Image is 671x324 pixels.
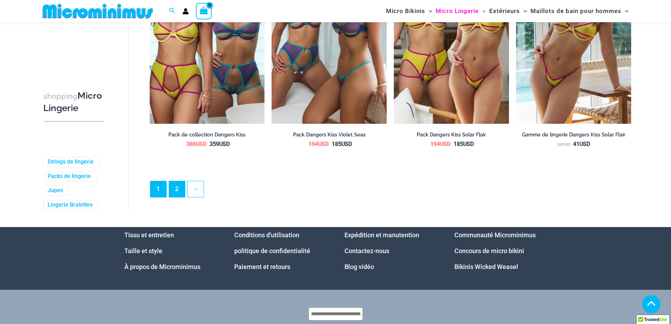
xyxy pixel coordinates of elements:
span: Menu Basculer [621,2,628,20]
font: 1 [156,185,160,192]
aside: Widget de pied de page 4 [454,227,547,275]
a: Bikinis Wicked Weasel [454,263,518,270]
span: Page 1 [150,181,166,197]
a: Maillots de bain pour hommesMenu BasculerMenu Basculer [529,2,630,20]
a: Paiement et retours [234,263,290,270]
font: 41 [573,141,579,147]
aside: Widget de pied de page 3 [344,227,437,275]
a: Lien vers l'icône de recherche [169,7,175,16]
a: Expédition et manutention [344,231,419,239]
a: Gamme de lingerie Dangers Kiss Solar Flair [516,132,631,141]
font: Pack Dangers Kiss Violet Seas [293,132,366,137]
a: Communauté Microminimus [454,231,536,239]
font: 194 [309,141,318,147]
font: 359 [210,141,219,147]
a: Page 2 [169,181,185,197]
font: USD [318,141,329,147]
a: Lingerie Bralettes [48,201,93,209]
font: Jupes [48,187,63,194]
aside: Widget de pied de page 2 [234,227,327,275]
aside: Widget de pied de page 1 [124,227,217,275]
nav: Menu [124,227,217,275]
font: USD [440,141,451,147]
font: USD [463,141,474,147]
font: Pack Dangers Kiss Solar Flair [417,132,486,137]
font: shopping [43,91,77,100]
font: Micro Lingerie [436,7,479,14]
a: Micro LingerieMenu BasculerMenu Basculer [434,2,487,20]
nav: Navigation du site [383,1,632,21]
font: 185 [332,141,341,147]
font: Lingerie Bralettes [48,201,93,208]
font: Packs de lingerie [48,172,91,179]
a: Concours de micro bikini [454,247,524,255]
font: Depuis: [557,142,571,147]
span: Menu Basculer [425,2,432,20]
font: Extérieurs [489,7,520,14]
font: Micro Bikinis [386,7,425,14]
font: 2 [175,185,179,192]
font: USD [196,141,206,147]
a: Micro BikinisMenu BasculerMenu Basculer [384,2,434,20]
a: politique de confidentialité [234,247,310,255]
a: Blog vidéo [344,263,374,270]
nav: Pagination du produit [150,181,631,201]
a: Contactez-nous [344,247,389,255]
a: Jupes [48,187,63,194]
a: Strings de lingerie [48,158,94,165]
a: ExtérieursMenu BasculerMenu Basculer [487,2,529,20]
font: 185 [454,141,463,147]
span: Menu Basculer [479,2,486,20]
nav: Menu [344,227,437,275]
a: Pack Dangers Kiss Solar Flair [394,132,509,141]
font: Maillots de bain pour hommes [530,7,621,14]
nav: Menu [454,227,547,275]
img: LOGO DE LA BOUTIQUE MM À PLAT [40,3,156,19]
a: Lien vers l'icône du compte [182,8,189,14]
a: Voir le panier, vide [196,3,212,19]
a: → [188,181,204,197]
a: Conditions d'utilisation [234,231,299,239]
a: Pack Dangers Kiss Violet Seas [272,132,387,141]
font: 388 [186,141,196,147]
font: USD [219,141,230,147]
font: Gamme de lingerie Dangers Kiss Solar Flair [522,132,625,137]
a: Taille et style [124,247,162,255]
span: Menu Basculer [520,2,527,20]
font: USD [341,141,352,147]
font: USD [579,141,590,147]
nav: Menu [234,227,327,275]
a: Packs de lingerie [48,172,91,180]
font: → [192,185,199,192]
font: 194 [430,141,440,147]
font: Pack de collection Dangers Kiss [168,132,246,137]
a: Pack de collection Dangers Kiss [150,132,265,141]
a: À propos de Microminimus [124,263,200,270]
a: Tissu et entretien [124,231,174,239]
